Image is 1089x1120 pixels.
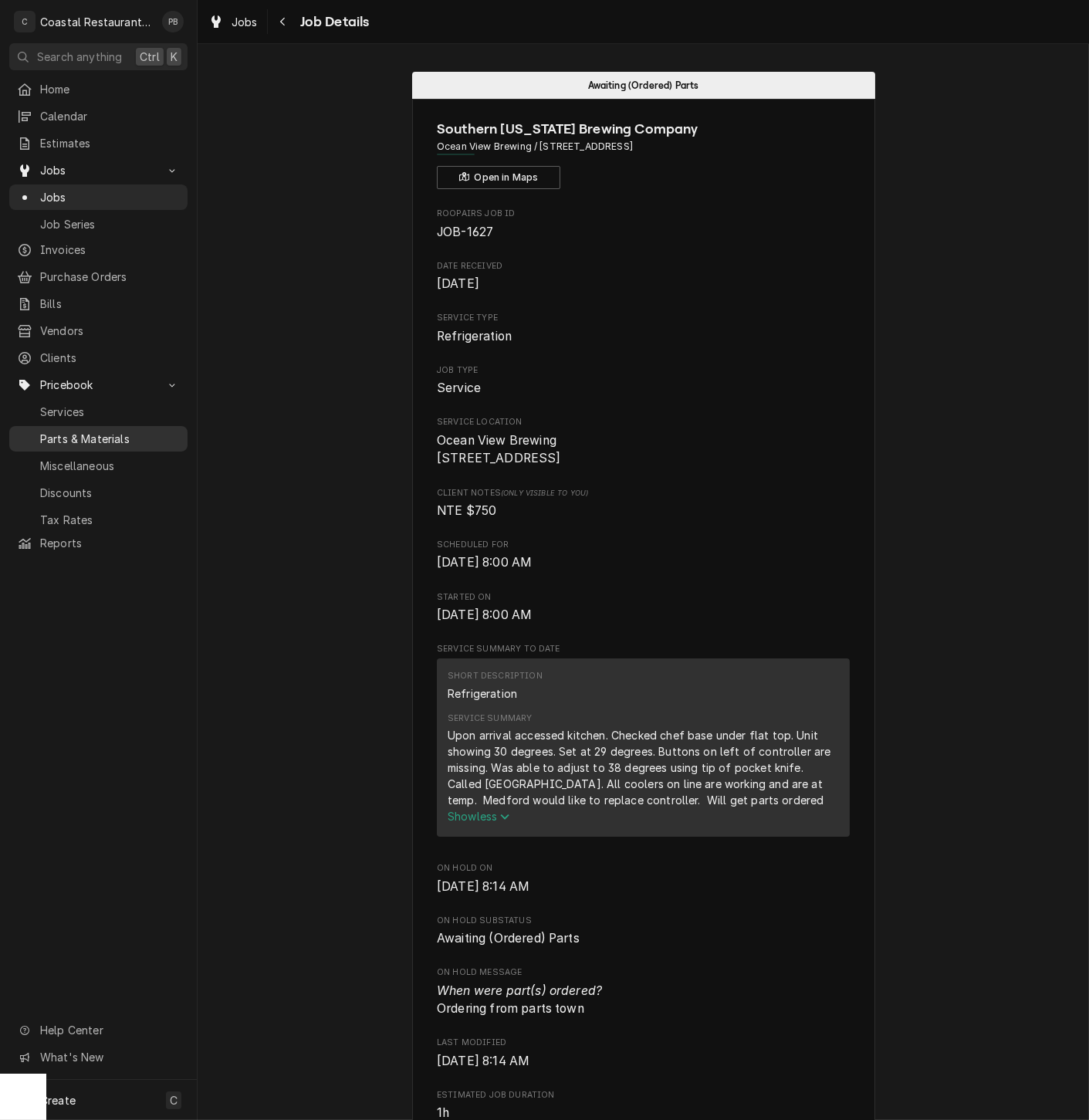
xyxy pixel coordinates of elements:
span: Awaiting (Ordered) Parts [588,80,699,90]
a: Clients [9,345,188,371]
span: On Hold SubStatus [437,929,850,948]
span: Client Notes [437,487,850,499]
span: Job Details [296,12,370,32]
span: NTE $750 [437,503,496,518]
span: Help Center [40,1022,178,1038]
span: What's New [40,1049,178,1065]
span: On Hold On [437,878,850,896]
span: Search anything [37,49,122,65]
span: Job Series [40,216,180,232]
span: Awaiting (Ordered) Parts [437,931,580,946]
span: Roopairs Job ID [437,208,850,220]
span: Service Location [437,416,850,428]
span: Reports [40,535,180,551]
div: Service Type [437,312,850,345]
div: On Hold On [437,862,850,895]
a: Jobs [202,9,264,35]
span: Estimates [40,135,180,151]
span: Pricebook [40,377,157,393]
div: Service Summary [448,712,532,725]
span: Calendar [40,108,180,124]
div: Short Description [448,670,543,682]
div: Refrigeration [448,685,517,702]
span: Service Type [437,327,850,346]
span: Last Modified [437,1037,850,1049]
span: Ocean View Brewing [STREET_ADDRESS] [437,433,561,466]
span: On Hold On [437,862,850,875]
a: Go to Pricebook [9,372,188,398]
a: Reports [9,530,188,556]
span: Service Type [437,312,850,324]
a: Invoices [9,237,188,262]
span: Scheduled For [437,553,850,572]
div: Date Received [437,260,850,293]
a: Job Series [9,211,188,237]
span: Job Type [437,364,850,377]
a: Parts & Materials [9,426,188,452]
div: Status [412,72,875,99]
span: Job Type [437,379,850,398]
span: Started On [437,606,850,624]
span: Clients [40,350,180,366]
a: Miscellaneous [9,453,188,479]
span: Date Received [437,275,850,293]
span: Create [40,1094,76,1107]
span: Service [437,381,481,395]
div: On Hold Message [437,966,850,1018]
span: Tax Rates [40,512,180,528]
span: Jobs [40,189,180,205]
i: When were part(s) ordered? [437,983,602,998]
span: Scheduled For [437,539,850,551]
span: Estimated Job Duration [437,1089,850,1101]
div: [object Object] [437,487,850,520]
a: Go to What's New [9,1044,188,1070]
span: (Only Visible to You) [501,489,588,497]
span: C [170,1092,178,1108]
span: Ctrl [140,49,160,65]
div: On Hold SubStatus [437,915,850,948]
a: Go to Jobs [9,157,188,183]
a: Estimates [9,130,188,156]
span: Service Location [437,431,850,468]
a: Jobs [9,184,188,210]
span: [DATE] [437,276,479,291]
span: Jobs [40,162,157,178]
a: Vendors [9,318,188,343]
span: Miscellaneous [40,458,180,474]
span: Date Received [437,260,850,272]
a: Tax Rates [9,507,188,533]
a: Services [9,399,188,425]
span: JOB-1627 [437,225,493,239]
span: Discounts [40,485,180,501]
div: Last Modified [437,1037,850,1070]
div: PB [162,11,184,32]
a: Discounts [9,480,188,506]
button: Navigate back [271,9,296,34]
div: Upon arrival accessed kitchen. Checked chef base under flat top. Unit showing 30 degrees. Set at ... [448,727,839,808]
a: Purchase Orders [9,264,188,289]
span: [DATE] 8:00 AM [437,555,532,570]
a: Go to Help Center [9,1017,188,1043]
span: Home [40,81,180,97]
span: [DATE] 8:14 AM [437,879,529,894]
span: On Hold Message [437,982,850,1018]
span: K [171,49,178,65]
div: Service Summary To Date [437,643,850,844]
span: Invoices [40,242,180,258]
a: Bills [9,291,188,316]
span: Refrigeration [437,329,512,343]
span: Vendors [40,323,180,339]
span: Ordering from parts town [437,983,602,1017]
span: Last Modified [437,1052,850,1071]
span: Address [437,140,850,154]
a: Calendar [9,103,188,129]
a: Home [9,76,188,102]
div: Phill Blush's Avatar [162,11,184,32]
span: Roopairs Job ID [437,223,850,242]
div: Client Information [437,119,850,189]
span: Name [437,119,850,140]
div: Started On [437,591,850,624]
span: [DATE] 8:00 AM [437,607,532,622]
span: [object Object] [437,502,850,520]
div: C [14,11,36,32]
